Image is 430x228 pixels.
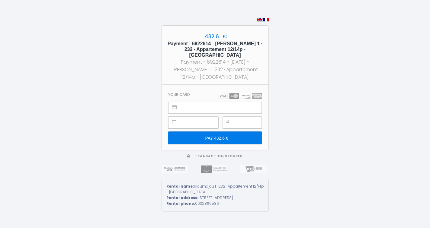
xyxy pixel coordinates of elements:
[182,117,218,128] iframe: Cadre sécurisé pour la saisie de la date d'expiration
[257,18,262,21] img: en.png
[166,184,194,189] strong: Rental name:
[166,201,264,207] div: 0632865586
[195,154,243,158] span: Transaction secured
[166,195,264,201] div: [STREET_ADDRESS]
[168,92,190,97] h3: Your card
[167,58,263,81] div: Payment - 6922614 - [DATE] - [PERSON_NAME] 1 · 232 · Appartement 12/14p - [GEOGRAPHIC_DATA]
[168,131,262,144] input: PAY 432.6 €
[166,184,264,195] div: Rioumajou 1 · 232 · Appartement 12/14p - [GEOGRAPHIC_DATA]
[166,201,195,206] strong: Rental phone:
[182,102,261,113] iframe: Cadre sécurisé pour la saisie du numéro de carte
[166,195,198,200] strong: Rental address:
[218,93,262,99] img: carts.png
[263,18,269,21] img: fr.png
[167,41,263,58] h5: Payment - 6922614 - [PERSON_NAME] 1 · 232 · Appartement 12/14p - [GEOGRAPHIC_DATA]
[203,33,227,40] span: 432.6 €
[236,117,262,128] iframe: Cadre sécurisé pour la saisie du code de sécurité CVC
